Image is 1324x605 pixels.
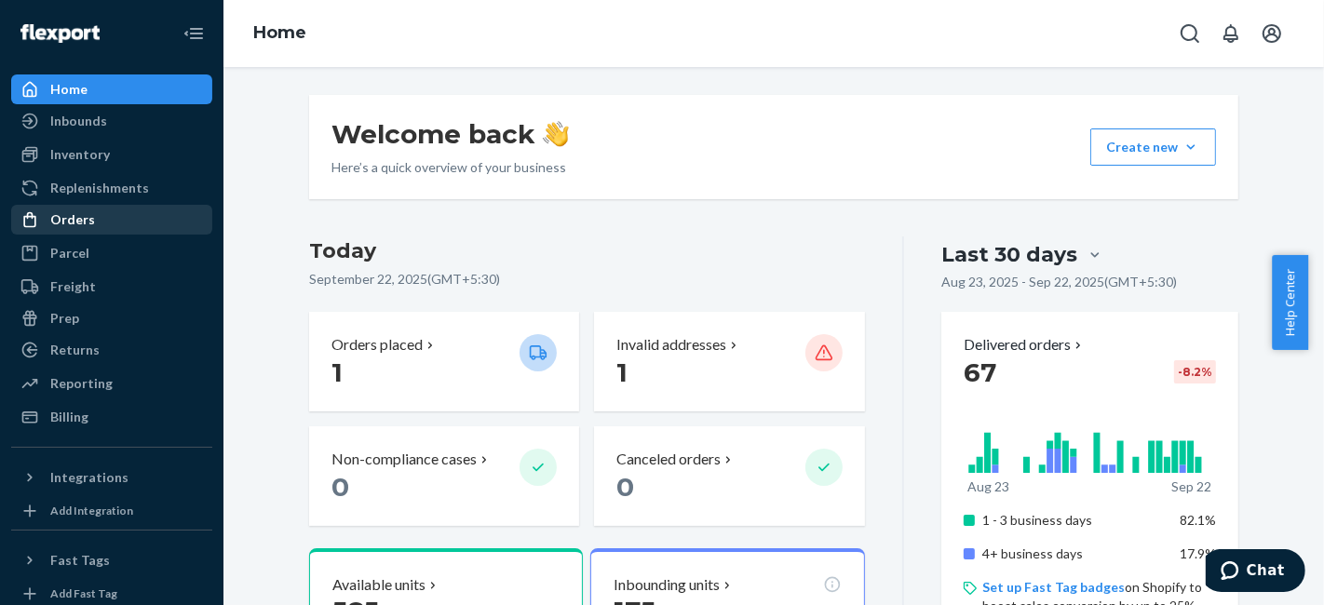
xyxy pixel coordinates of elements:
button: Fast Tags [11,545,212,575]
div: Prep [50,309,79,328]
p: 4+ business days [982,544,1166,563]
a: Returns [11,335,212,365]
a: Prep [11,303,212,333]
p: Orders placed [331,334,423,356]
div: Reporting [50,374,113,393]
div: Inbounds [50,112,107,130]
div: Replenishments [50,179,149,197]
a: Inbounds [11,106,212,136]
a: Replenishments [11,173,212,203]
div: -8.2 % [1174,360,1216,383]
span: 0 [331,471,349,503]
div: Orders [50,210,95,229]
button: Canceled orders 0 [594,426,864,526]
button: Open notifications [1212,15,1250,52]
p: Aug 23 [967,477,1009,496]
h3: Today [309,236,865,266]
span: 67 [964,356,996,388]
a: Inventory [11,140,212,169]
a: Home [253,22,306,43]
button: Delivered orders [964,334,1086,356]
ol: breadcrumbs [238,7,321,60]
p: Inbounding units [614,574,720,596]
p: Sep 22 [1171,477,1211,496]
div: Last 30 days [941,240,1077,269]
div: Parcel [50,244,89,262]
button: Close Navigation [175,15,212,52]
div: Freight [50,277,96,296]
a: Add Integration [11,500,212,522]
a: Billing [11,402,212,432]
div: Inventory [50,145,110,164]
p: Canceled orders [616,449,721,470]
span: 82.1% [1180,512,1216,528]
a: Parcel [11,238,212,268]
a: Freight [11,272,212,302]
p: Non-compliance cases [331,449,477,470]
button: Orders placed 1 [309,312,579,411]
a: Home [11,74,212,104]
a: Add Fast Tag [11,583,212,605]
button: Open account menu [1253,15,1290,52]
a: Orders [11,205,212,235]
div: Home [50,80,88,99]
div: Returns [50,341,100,359]
img: hand-wave emoji [543,121,569,147]
div: Billing [50,408,88,426]
span: 17.9% [1180,545,1216,561]
button: Invalid addresses 1 [594,312,864,411]
button: Non-compliance cases 0 [309,426,579,526]
p: Aug 23, 2025 - Sep 22, 2025 ( GMT+5:30 ) [941,273,1177,291]
span: 0 [616,471,634,503]
button: Open Search Box [1171,15,1209,52]
a: Reporting [11,369,212,398]
a: Set up Fast Tag badges [982,579,1125,595]
p: September 22, 2025 ( GMT+5:30 ) [309,270,865,289]
p: Invalid addresses [616,334,726,356]
button: Create new [1090,128,1216,166]
button: Help Center [1272,255,1308,350]
iframe: Opens a widget where you can chat to one of our agents [1206,549,1305,596]
p: Available units [332,574,426,596]
div: Fast Tags [50,551,110,570]
button: Integrations [11,463,212,492]
h1: Welcome back [331,117,569,151]
img: Flexport logo [20,24,100,43]
div: Add Integration [50,503,133,518]
span: 1 [331,356,343,388]
p: Here’s a quick overview of your business [331,158,569,177]
p: 1 - 3 business days [982,511,1166,530]
div: Add Fast Tag [50,585,117,601]
div: Integrations [50,468,128,487]
span: 1 [616,356,628,388]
